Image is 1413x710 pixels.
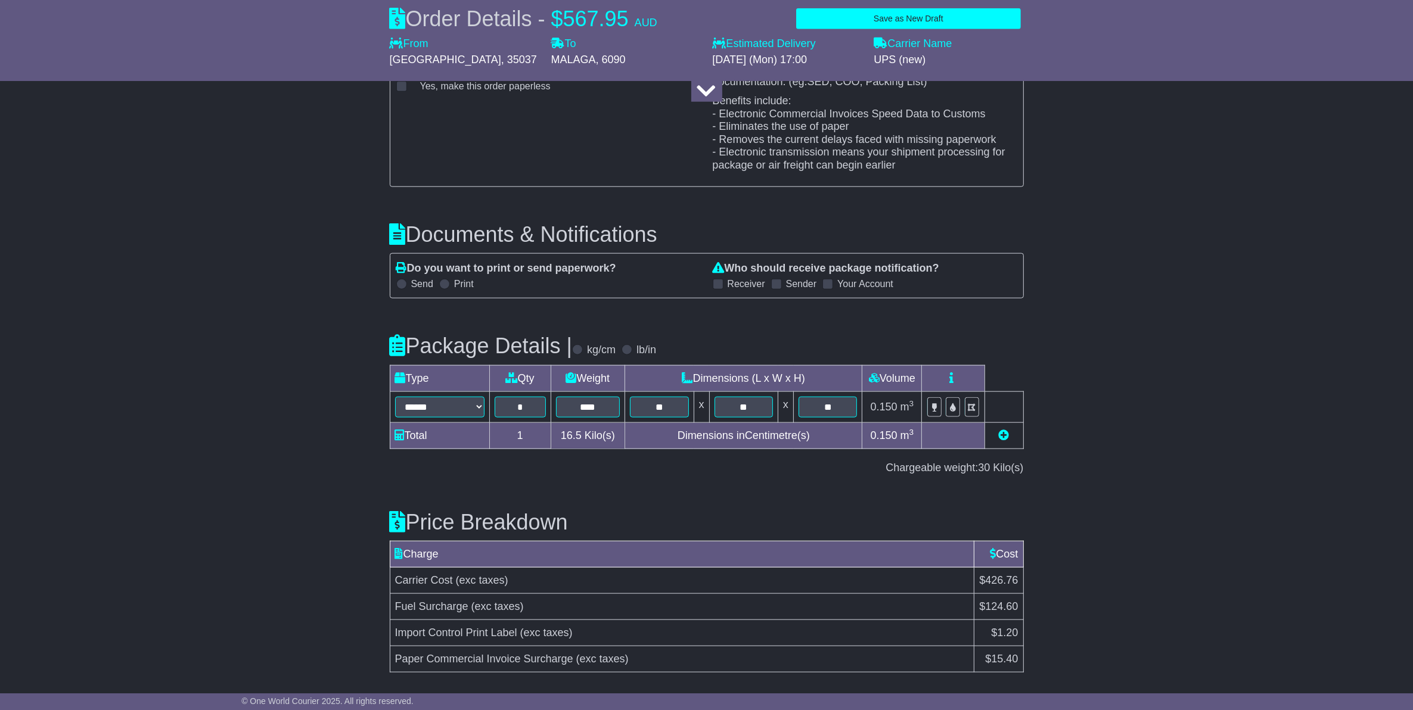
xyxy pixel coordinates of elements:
label: To [551,38,576,51]
span: Paper Commercial Invoice Surcharge [395,653,573,665]
td: Total [390,423,489,449]
h3: Documents & Notifications [390,223,1024,247]
div: UPS (new) [874,54,1024,67]
a: Add new item [999,429,1010,441]
span: (exc taxes) [456,574,508,586]
span: m [900,429,914,441]
span: $124.60 [979,600,1018,612]
div: Order Details - [390,6,657,32]
span: (exc taxes) [520,627,573,639]
span: 567.95 [563,7,629,31]
label: lb/in [636,344,656,357]
span: © One World Courier 2025. All rights reserved. [241,696,414,706]
span: 16.5 [561,429,582,441]
p: Benefits include: - Electronic Commercial Invoices Speed Data to Customs - Eliminates the use of ... [713,95,1017,172]
td: Charge [390,541,974,568]
span: Carrier Cost [395,574,453,586]
sup: 3 [909,399,914,408]
span: AUD [635,17,657,29]
td: x [694,391,709,422]
span: m [900,401,914,413]
span: $ [551,7,563,31]
span: MALAGA [551,54,596,66]
label: Your Account [837,278,893,289]
div: Chargeable weight: Kilo(s) [390,462,1024,475]
h3: Price Breakdown [390,510,1024,534]
label: Do you want to print or send paperwork? [396,262,616,275]
label: Estimated Delivery [713,38,862,51]
span: , 6090 [596,54,626,66]
span: $426.76 [979,574,1018,586]
td: Dimensions in Centimetre(s) [625,423,862,449]
label: Send [411,278,433,289]
td: Qty [489,365,551,391]
td: Cost [974,541,1023,568]
span: [GEOGRAPHIC_DATA] [390,54,501,66]
label: From [390,38,428,51]
label: Carrier Name [874,38,952,51]
span: 0.150 [871,429,898,441]
span: 0.150 [871,401,898,413]
span: , 35037 [501,54,537,66]
td: Kilo(s) [551,423,625,449]
label: Sender [786,278,817,289]
span: $15.40 [985,653,1018,665]
h3: Package Details | [390,334,573,358]
span: 30 [978,462,990,474]
td: Weight [551,365,625,391]
label: Who should receive package notification? [713,262,939,275]
span: $1.20 [991,627,1018,639]
td: 1 [489,423,551,449]
td: Dimensions (L x W x H) [625,365,862,391]
sup: 3 [909,428,914,437]
td: Volume [862,365,922,391]
label: Receiver [728,278,765,289]
button: Save as New Draft [796,8,1020,29]
div: [DATE] (Mon) 17:00 [713,54,862,67]
span: Fuel Surcharge [395,600,468,612]
td: Type [390,365,489,391]
span: (exc taxes) [471,600,524,612]
span: Import Control Print Label [395,627,517,639]
td: x [778,391,794,422]
label: Print [454,278,474,289]
label: kg/cm [587,344,616,357]
span: (exc taxes) [576,653,629,665]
